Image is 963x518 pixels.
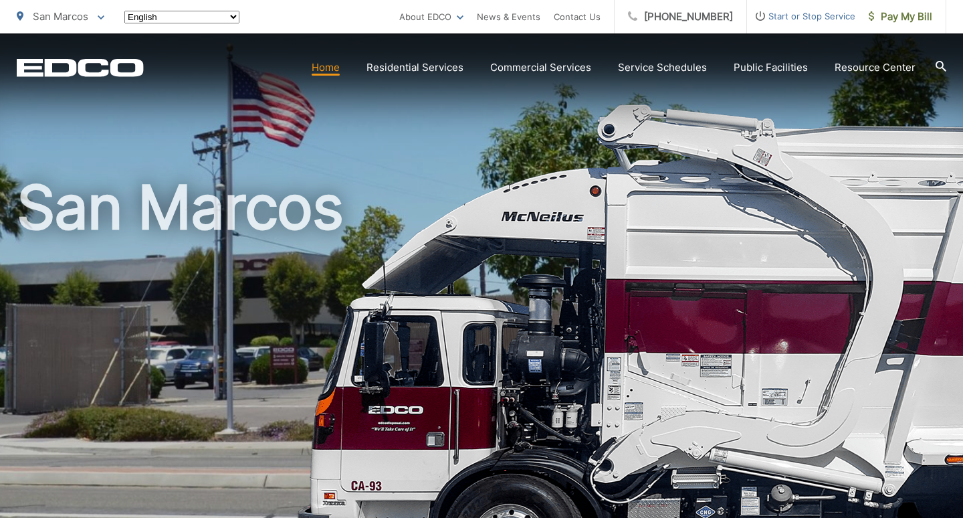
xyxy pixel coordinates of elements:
[554,9,601,25] a: Contact Us
[490,60,591,76] a: Commercial Services
[366,60,463,76] a: Residential Services
[835,60,916,76] a: Resource Center
[33,10,88,23] span: San Marcos
[124,11,239,23] select: Select a language
[399,9,463,25] a: About EDCO
[477,9,540,25] a: News & Events
[734,60,808,76] a: Public Facilities
[618,60,707,76] a: Service Schedules
[312,60,340,76] a: Home
[17,58,144,77] a: EDCD logo. Return to the homepage.
[869,9,932,25] span: Pay My Bill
